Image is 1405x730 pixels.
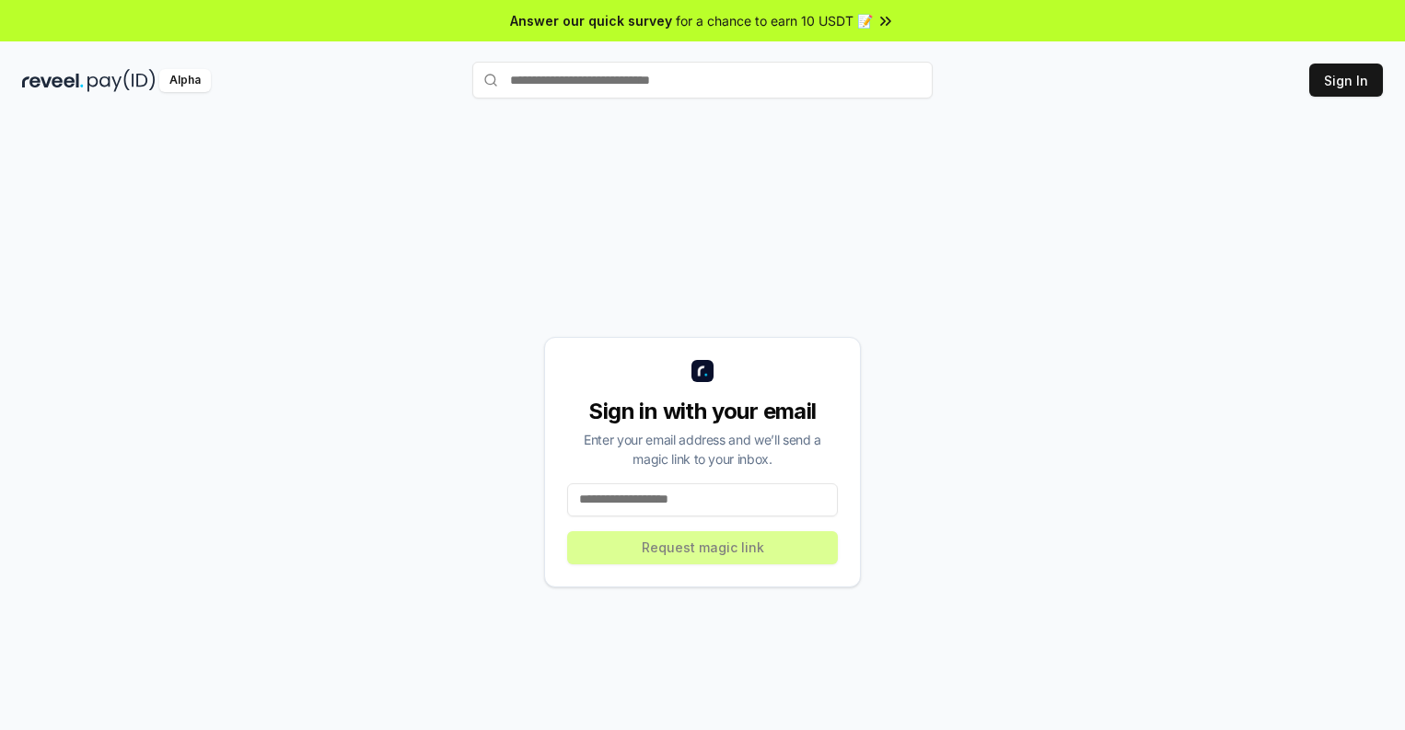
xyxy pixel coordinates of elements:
[1309,64,1383,97] button: Sign In
[567,397,838,426] div: Sign in with your email
[691,360,714,382] img: logo_small
[87,69,156,92] img: pay_id
[159,69,211,92] div: Alpha
[22,69,84,92] img: reveel_dark
[676,11,873,30] span: for a chance to earn 10 USDT 📝
[567,430,838,469] div: Enter your email address and we’ll send a magic link to your inbox.
[510,11,672,30] span: Answer our quick survey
